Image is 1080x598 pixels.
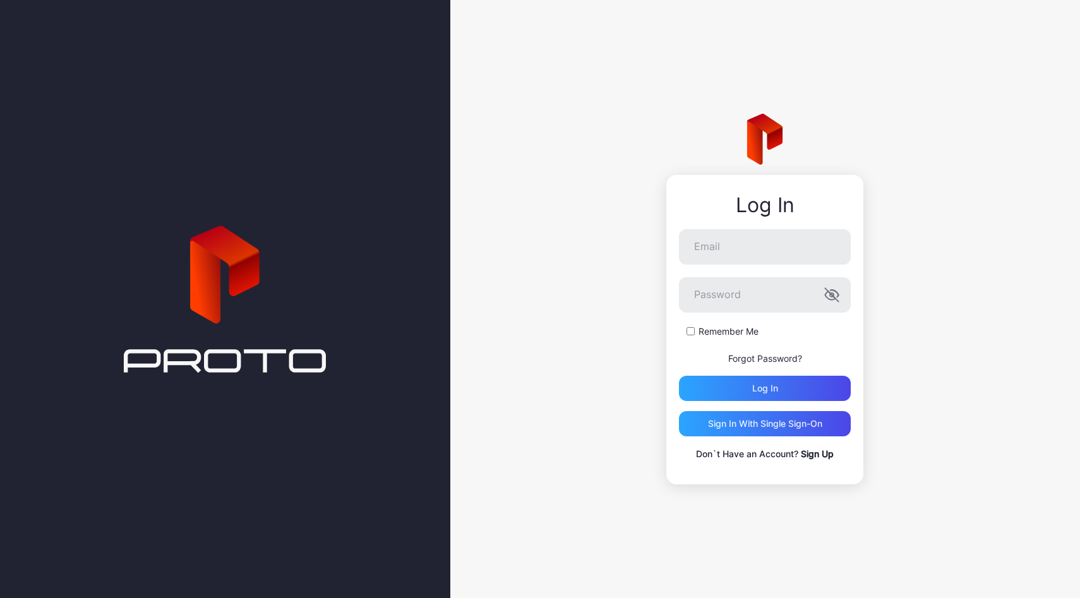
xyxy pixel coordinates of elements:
button: Log in [679,376,851,401]
a: Forgot Password? [728,353,802,364]
p: Don`t Have an Account? [679,446,851,462]
div: Sign in With Single Sign-On [708,419,822,429]
input: Email [679,229,851,265]
div: Log in [752,383,778,393]
div: Log In [679,194,851,217]
input: Password [679,277,851,313]
button: Sign in With Single Sign-On [679,411,851,436]
a: Sign Up [801,448,834,459]
button: Password [824,287,839,302]
label: Remember Me [699,325,759,338]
